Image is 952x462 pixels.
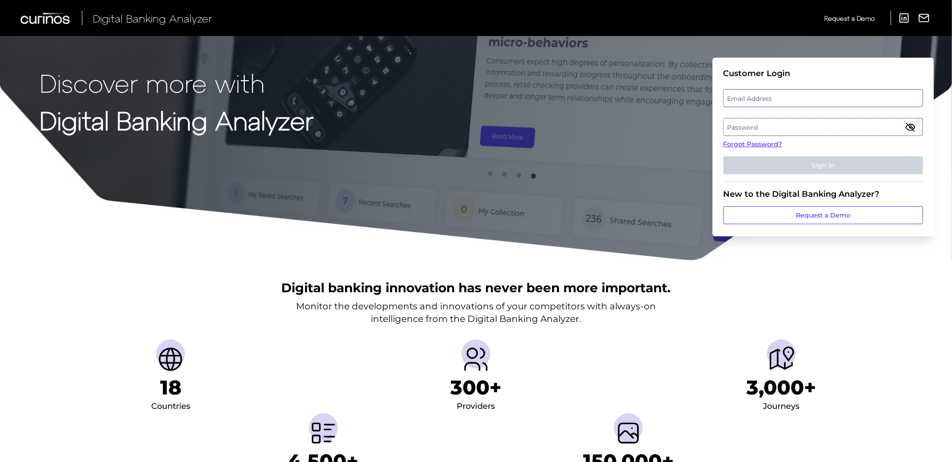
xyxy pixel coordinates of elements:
[614,419,643,448] img: Screenshots
[825,11,875,26] a: Request a Demo
[151,399,190,414] div: Countries
[309,419,338,448] img: Metrics
[160,376,181,399] h1: 18
[767,345,796,374] img: Journeys
[457,399,495,414] div: Providers
[724,90,922,106] label: Email Address
[40,105,314,135] strong: Digital Banking Analyzer
[724,119,922,135] label: Password
[282,279,671,296] h2: Digital banking innovation has never been more important.
[93,12,212,25] span: Digital Banking Analyzer
[450,376,502,399] h1: 300+
[825,14,875,22] span: Request a Demo
[723,140,923,149] a: Forgot Password?
[723,206,923,224] a: Request a Demo
[746,376,816,399] h1: 3,000+
[21,13,71,24] img: Curinos
[296,300,656,325] p: Monitor the developments and innovations of your competitors with always-on intelligence from the...
[723,189,923,199] div: New to the Digital Banking Analyzer?
[723,156,923,174] button: Sign In
[40,68,314,97] p: Discover more with
[763,399,799,414] div: Journeys
[156,345,185,374] img: Countries
[462,345,490,374] img: Providers
[723,68,923,78] div: Customer Login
